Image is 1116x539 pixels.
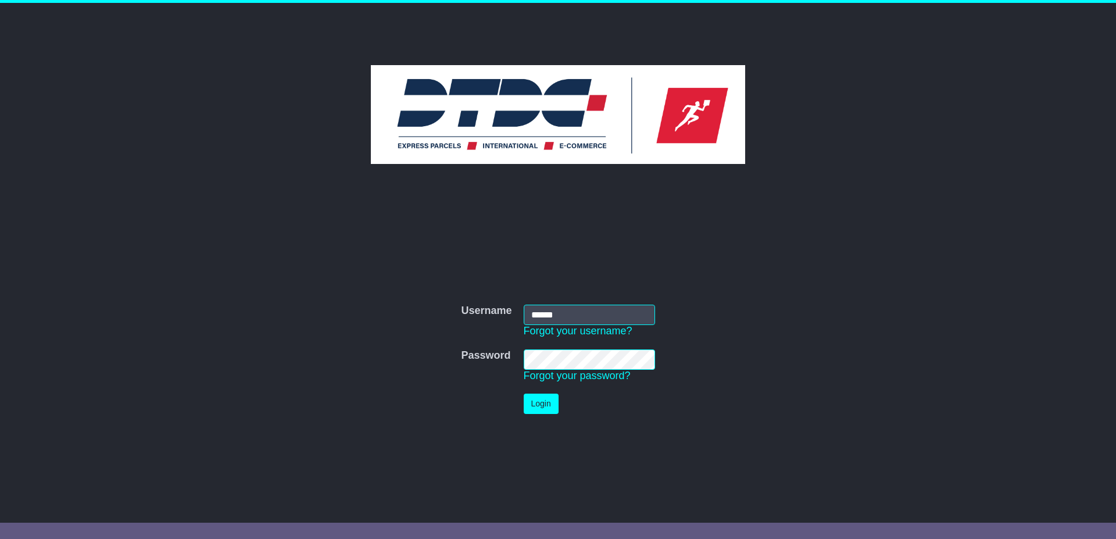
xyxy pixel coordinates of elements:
a: Forgot your username? [524,325,632,337]
img: DTDC Australia [371,65,745,164]
button: Login [524,394,559,414]
label: Username [461,305,512,317]
a: Forgot your password? [524,370,631,381]
label: Password [461,349,510,362]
